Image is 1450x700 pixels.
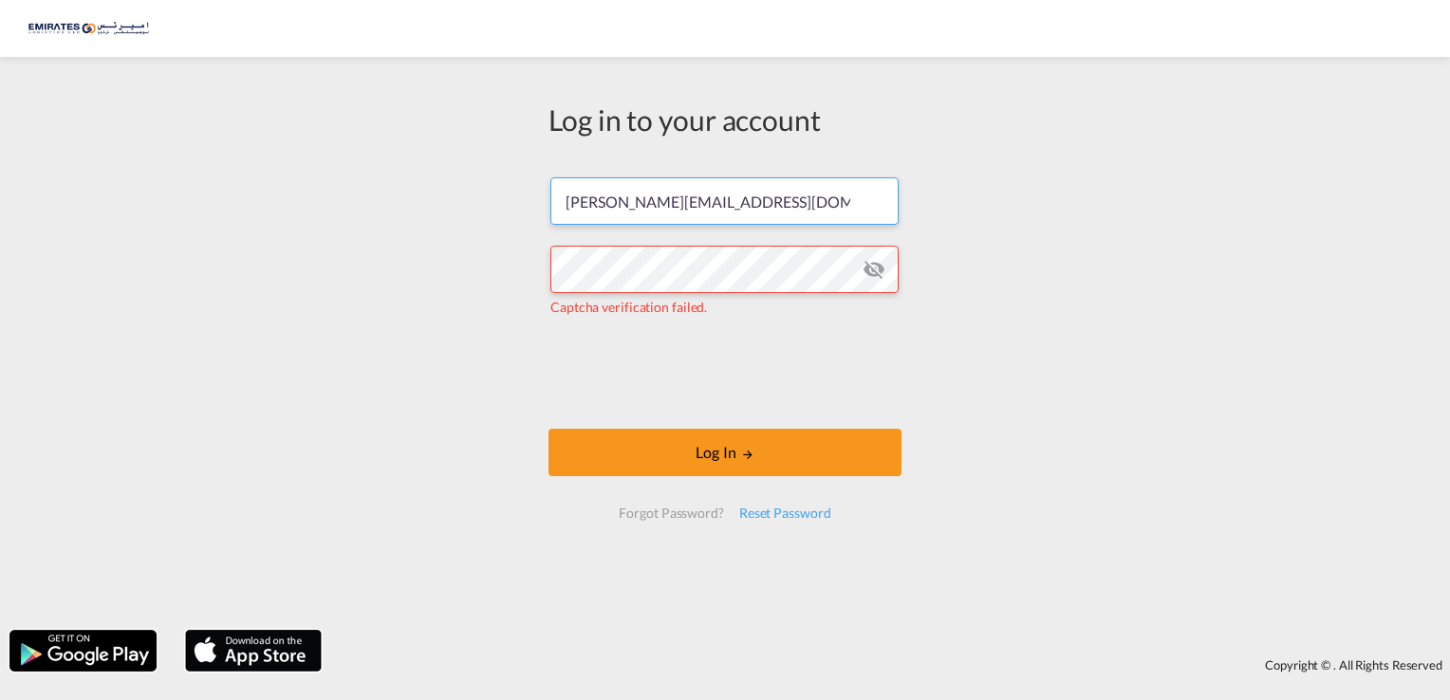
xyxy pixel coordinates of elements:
div: Log in to your account [548,100,902,139]
div: Copyright © . All Rights Reserved [331,649,1450,681]
input: Enter email/phone number [550,177,899,225]
md-icon: icon-eye-off [863,258,885,281]
iframe: reCAPTCHA [581,336,869,410]
div: Forgot Password? [611,496,731,530]
img: apple.png [183,628,324,673]
span: Captcha verification failed. [550,299,707,315]
img: google.png [8,628,158,673]
button: LOGIN [548,429,902,476]
img: c67187802a5a11ec94275b5db69a26e6.png [28,8,157,50]
div: Reset Password [732,496,839,530]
